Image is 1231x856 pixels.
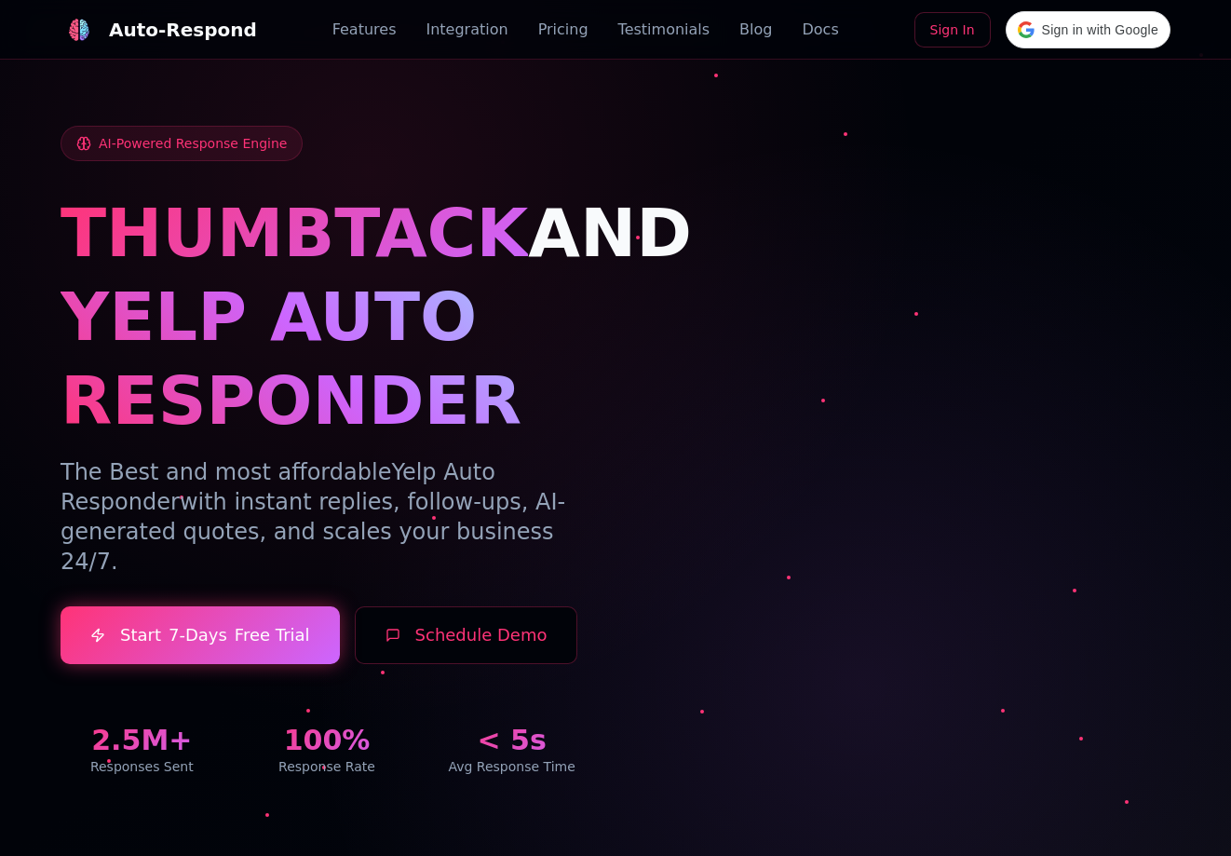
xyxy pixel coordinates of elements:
[914,12,991,48] a: Sign In
[169,622,227,648] span: 7-Days
[61,194,528,272] span: THUMBTACK
[739,19,772,41] a: Blog
[426,19,507,41] a: Integration
[1006,11,1170,48] div: Sign in with Google
[355,606,578,664] button: Schedule Demo
[61,606,340,664] a: Start7-DaysFree Trial
[246,724,409,757] div: 100%
[61,724,223,757] div: 2.5M+
[68,19,90,41] img: logo.svg
[61,459,495,515] span: Yelp Auto Responder
[430,757,593,776] div: Avg Response Time
[246,757,409,776] div: Response Rate
[802,19,838,41] a: Docs
[618,19,710,41] a: Testimonials
[430,724,593,757] div: < 5s
[99,134,287,153] span: AI-Powered Response Engine
[61,11,257,48] a: Auto-Respond
[61,757,223,776] div: Responses Sent
[528,194,692,272] span: AND
[1042,20,1158,40] span: Sign in with Google
[61,275,593,442] h1: YELP AUTO RESPONDER
[109,17,257,43] div: Auto-Respond
[332,19,397,41] a: Features
[538,19,588,41] a: Pricing
[61,457,593,577] p: The Best and most affordable with instant replies, follow-ups, AI-generated quotes, and scales yo...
